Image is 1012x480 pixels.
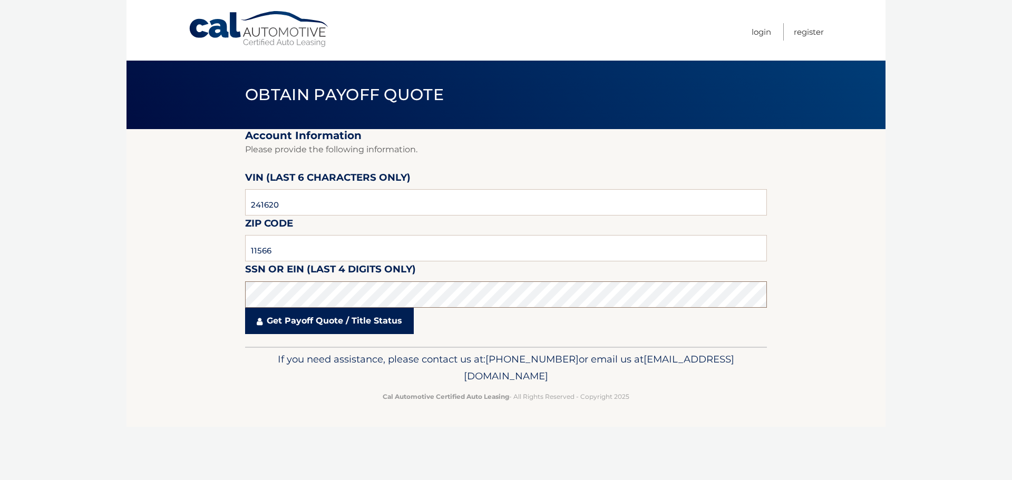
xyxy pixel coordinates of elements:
[245,85,444,104] span: Obtain Payoff Quote
[245,170,411,189] label: VIN (last 6 characters only)
[245,261,416,281] label: SSN or EIN (last 4 digits only)
[245,142,767,157] p: Please provide the following information.
[252,391,760,402] p: - All Rights Reserved - Copyright 2025
[245,215,293,235] label: Zip Code
[794,23,824,41] a: Register
[252,351,760,385] p: If you need assistance, please contact us at: or email us at
[485,353,579,365] span: [PHONE_NUMBER]
[188,11,330,48] a: Cal Automotive
[383,393,509,400] strong: Cal Automotive Certified Auto Leasing
[245,308,414,334] a: Get Payoff Quote / Title Status
[245,129,767,142] h2: Account Information
[752,23,771,41] a: Login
